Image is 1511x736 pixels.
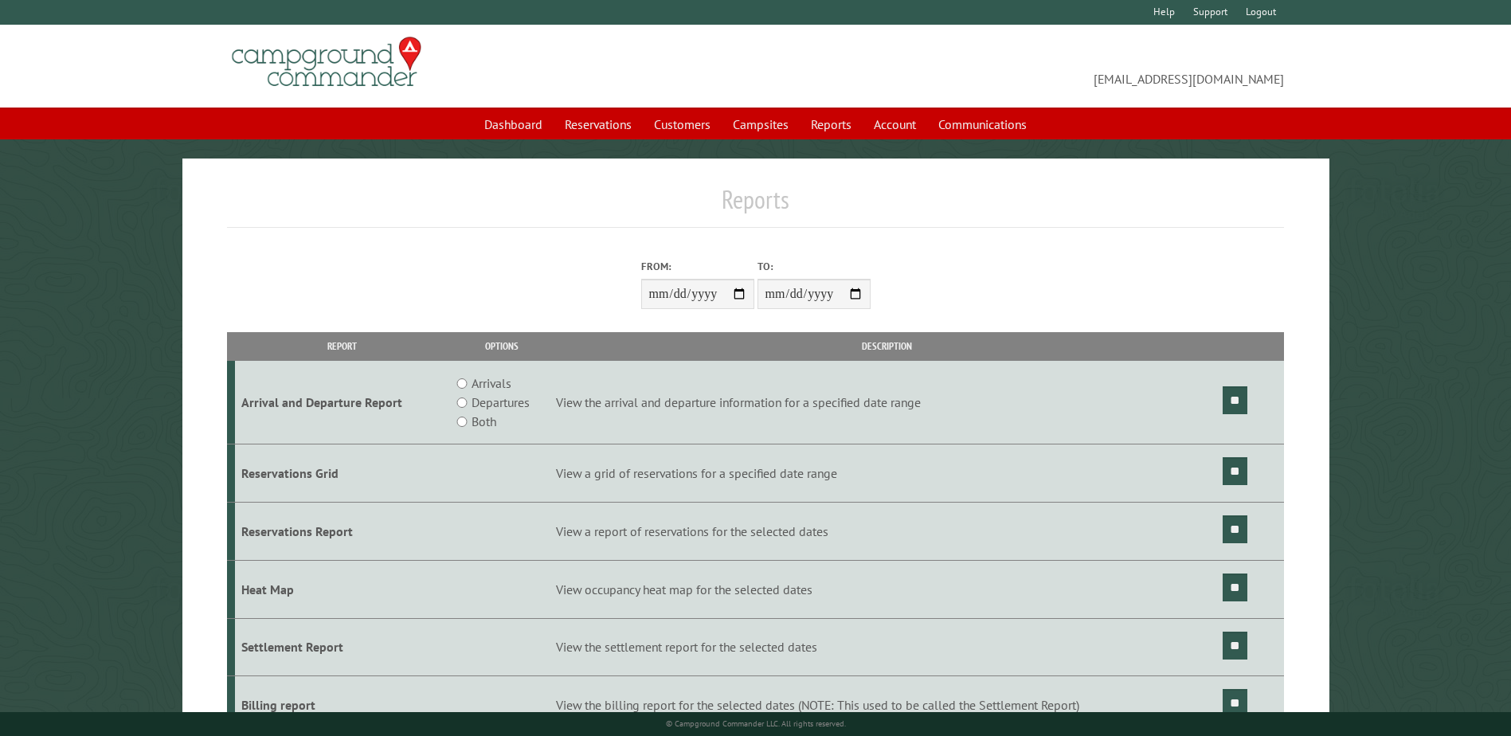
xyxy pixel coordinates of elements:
[475,109,552,139] a: Dashboard
[756,44,1284,88] span: [EMAIL_ADDRESS][DOMAIN_NAME]
[666,718,846,729] small: © Campground Commander LLC. All rights reserved.
[555,109,641,139] a: Reservations
[801,109,861,139] a: Reports
[929,109,1036,139] a: Communications
[449,332,553,360] th: Options
[723,109,798,139] a: Campsites
[554,332,1220,360] th: Description
[864,109,926,139] a: Account
[227,31,426,93] img: Campground Commander
[644,109,720,139] a: Customers
[554,560,1220,618] td: View occupancy heat map for the selected dates
[554,618,1220,676] td: View the settlement report for the selected dates
[235,361,449,444] td: Arrival and Departure Report
[227,184,1283,228] h1: Reports
[554,676,1220,734] td: View the billing report for the selected dates (NOTE: This used to be called the Settlement Report)
[757,259,871,274] label: To:
[641,259,754,274] label: From:
[235,560,449,618] td: Heat Map
[235,676,449,734] td: Billing report
[235,618,449,676] td: Settlement Report
[472,374,511,393] label: Arrivals
[235,502,449,560] td: Reservations Report
[472,412,496,431] label: Both
[235,332,449,360] th: Report
[554,444,1220,503] td: View a grid of reservations for a specified date range
[554,502,1220,560] td: View a report of reservations for the selected dates
[235,444,449,503] td: Reservations Grid
[554,361,1220,444] td: View the arrival and departure information for a specified date range
[472,393,530,412] label: Departures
